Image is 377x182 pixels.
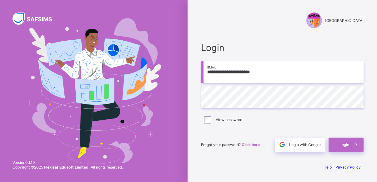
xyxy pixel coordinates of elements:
span: Login [339,142,349,147]
a: Privacy Policy [335,165,361,169]
img: SAFSIMS Logo [13,13,59,25]
img: google.396cfc9801f0270233282035f929180a.svg [279,141,286,148]
span: Copyright © 2025 All rights reserved. [13,165,123,169]
span: Login [201,42,364,53]
strong: Flexisaf Edusoft Limited. [44,165,90,169]
img: Hero Image [26,18,162,164]
span: Login with Google [289,142,321,147]
span: [GEOGRAPHIC_DATA] [325,18,364,23]
label: View password [216,117,242,122]
span: Forgot your password? [201,142,260,147]
span: Version 0.1.19 [13,160,123,165]
a: Click here [242,142,260,147]
a: Help [324,165,332,169]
